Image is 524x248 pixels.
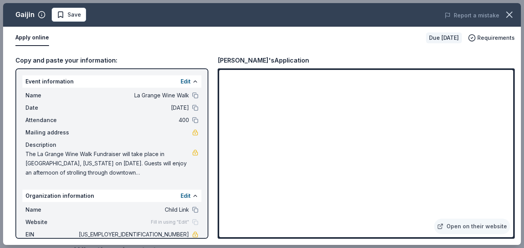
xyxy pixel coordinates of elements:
div: Due [DATE] [426,32,462,43]
span: [US_EMPLOYER_IDENTIFICATION_NUMBER] [77,230,189,239]
button: Edit [181,77,191,86]
div: Gaijin [15,8,35,21]
button: Edit [181,191,191,200]
span: Name [25,91,77,100]
span: Save [68,10,81,19]
button: Requirements [468,33,515,42]
span: 400 [77,116,189,125]
span: Attendance [25,116,77,125]
span: Date [25,103,77,112]
span: Mailing address [25,128,77,137]
div: [PERSON_NAME]'s Application [218,55,309,65]
div: Event information [22,75,201,88]
span: The La Grange Wine Walk Fundraiser will take place in [GEOGRAPHIC_DATA], [US_STATE] on [DATE]. Gu... [25,149,192,177]
button: Report a mistake [445,11,499,20]
div: Copy and paste your information: [15,55,208,65]
span: [DATE] [77,103,189,112]
a: Open on their website [434,219,510,234]
button: Apply online [15,30,49,46]
span: Website [25,217,77,227]
button: Save [52,8,86,22]
div: Description [25,140,198,149]
span: EIN [25,230,77,239]
div: Organization information [22,190,201,202]
span: Fill in using "Edit" [151,219,189,225]
span: Child Link [77,205,189,214]
span: Name [25,205,77,214]
span: La Grange Wine Walk [77,91,189,100]
span: Requirements [477,33,515,42]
